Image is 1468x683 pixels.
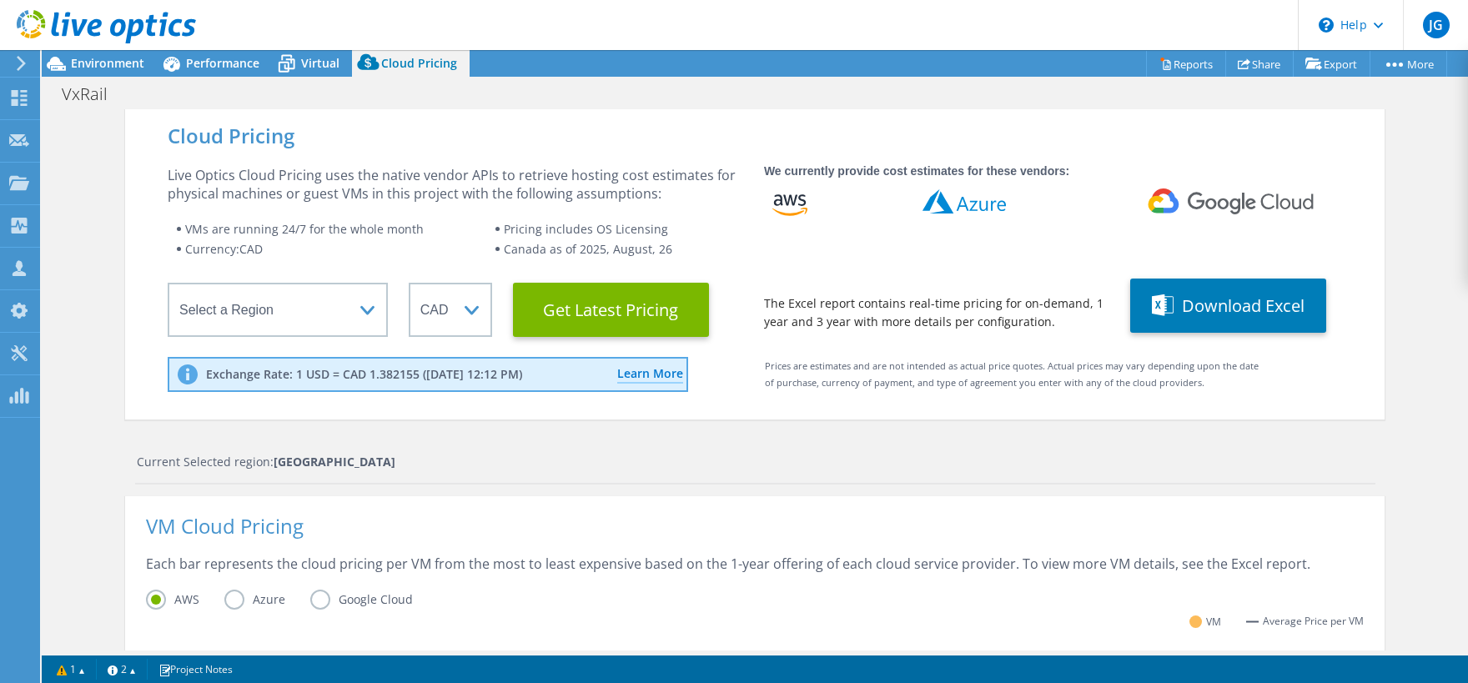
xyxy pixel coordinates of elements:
a: 2 [96,659,148,680]
button: Download Excel [1130,279,1326,333]
a: Learn More [617,365,683,384]
span: Average Price per VM [1263,612,1364,630]
button: Get Latest Pricing [513,283,709,337]
span: Environment [71,55,144,71]
a: Reports [1146,51,1226,77]
span: Virtual [301,55,339,71]
label: Google Cloud [310,590,438,610]
strong: We currently provide cost estimates for these vendors: [764,164,1069,178]
strong: [GEOGRAPHIC_DATA] [274,454,395,470]
span: Currency: CAD [185,241,263,257]
p: Exchange Rate: 1 USD = CAD 1.382155 ([DATE] 12:12 PM) [206,367,522,382]
span: VMs are running 24/7 for the whole month [185,221,424,237]
span: Pricing includes OS Licensing [504,221,668,237]
div: Live Optics Cloud Pricing uses the native vendor APIs to retrieve hosting cost estimates for phys... [168,166,743,203]
svg: \n [1319,18,1334,33]
span: VM [1206,612,1221,631]
label: Azure [224,590,310,610]
div: Cloud Pricing [168,127,1342,145]
div: Each bar represents the cloud pricing per VM from the most to least expensive based on the 1-year... [146,555,1364,590]
label: AWS [146,590,224,610]
text: CAD 4,500 [150,648,191,660]
a: 1 [45,659,97,680]
span: Cloud Pricing [381,55,457,71]
a: Export [1293,51,1370,77]
span: JG [1423,12,1450,38]
div: Current Selected region: [137,453,1375,471]
a: More [1370,51,1447,77]
span: Canada as of 2025, August, 26 [504,241,672,257]
a: Share [1225,51,1294,77]
div: VM Cloud Pricing [146,517,1364,555]
div: The Excel report contains real-time pricing for on-demand, 1 year and 3 year with more details pe... [764,294,1109,331]
div: Prices are estimates and are not intended as actual price quotes. Actual prices may vary dependin... [737,358,1265,403]
span: Performance [186,55,259,71]
h1: VxRail [54,85,133,103]
a: Project Notes [147,659,244,680]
